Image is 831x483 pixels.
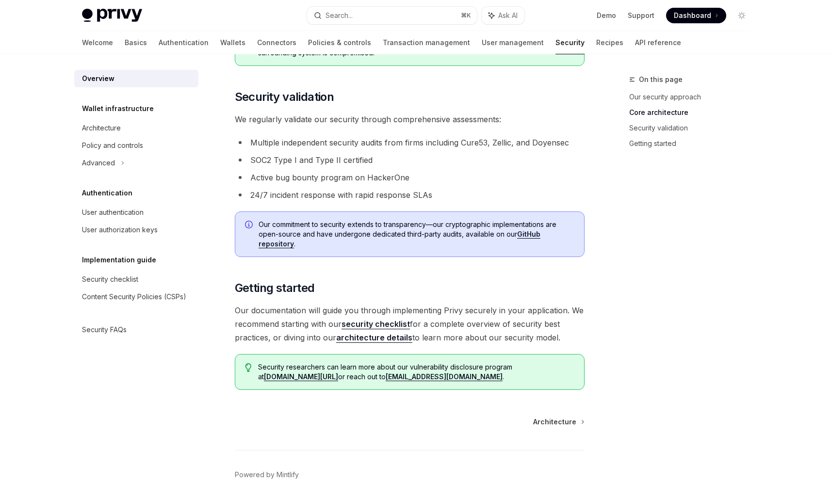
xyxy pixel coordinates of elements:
div: Security FAQs [82,324,127,336]
a: [DOMAIN_NAME][URL] [264,372,338,381]
svg: Info [245,221,255,230]
a: Security validation [629,120,757,136]
a: Transaction management [383,31,470,54]
li: Active bug bounty program on HackerOne [235,171,585,184]
button: Search...⌘K [307,7,477,24]
a: Basics [125,31,147,54]
div: Search... [326,10,353,21]
li: SOC2 Type I and Type II certified [235,153,585,167]
a: Wallets [220,31,245,54]
a: Architecture [533,417,584,427]
li: Multiple independent security audits from firms including Cure53, Zellic, and Doyensec [235,136,585,149]
a: Security FAQs [74,321,198,338]
span: Our commitment to security extends to transparency—our cryptographic implementations are open-sou... [259,220,574,249]
a: API reference [635,31,681,54]
span: On this page [639,74,683,85]
a: Getting started [629,136,757,151]
a: User management [482,31,544,54]
a: Security checklist [74,271,198,288]
div: User authentication [82,207,144,218]
a: Support [628,11,654,20]
h5: Authentication [82,187,132,199]
a: Overview [74,70,198,87]
span: Our documentation will guide you through implementing Privy securely in your application. We reco... [235,304,585,344]
span: Architecture [533,417,576,427]
a: [EMAIL_ADDRESS][DOMAIN_NAME] [386,372,503,381]
a: Powered by Mintlify [235,470,299,480]
a: Dashboard [666,8,726,23]
a: Security [555,31,585,54]
a: Welcome [82,31,113,54]
a: architecture details [336,333,412,343]
div: Content Security Policies (CSPs) [82,291,186,303]
span: ⌘ K [461,12,471,19]
a: Our security approach [629,89,757,105]
a: Core architecture [629,105,757,120]
li: 24/7 incident response with rapid response SLAs [235,188,585,202]
h5: Wallet infrastructure [82,103,154,114]
span: Security researchers can learn more about our vulnerability disclosure program at or reach out to . [258,362,574,382]
a: User authorization keys [74,221,198,239]
img: light logo [82,9,142,22]
a: Architecture [74,119,198,137]
a: Connectors [257,31,296,54]
div: Overview [82,73,114,84]
a: Recipes [596,31,623,54]
div: Architecture [82,122,121,134]
span: We regularly validate our security through comprehensive assessments: [235,113,585,126]
div: Policy and controls [82,140,143,151]
a: Authentication [159,31,209,54]
a: User authentication [74,204,198,221]
svg: Tip [245,363,252,372]
a: Demo [597,11,616,20]
h5: Implementation guide [82,254,156,266]
span: Ask AI [498,11,518,20]
a: Policies & controls [308,31,371,54]
div: Advanced [82,157,115,169]
a: security checklist [342,319,410,329]
div: Security checklist [82,274,138,285]
span: Security validation [235,89,334,105]
span: Dashboard [674,11,711,20]
a: Content Security Policies (CSPs) [74,288,198,306]
a: Policy and controls [74,137,198,154]
button: Ask AI [482,7,524,24]
span: Getting started [235,280,315,296]
div: User authorization keys [82,224,158,236]
button: Toggle dark mode [734,8,750,23]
